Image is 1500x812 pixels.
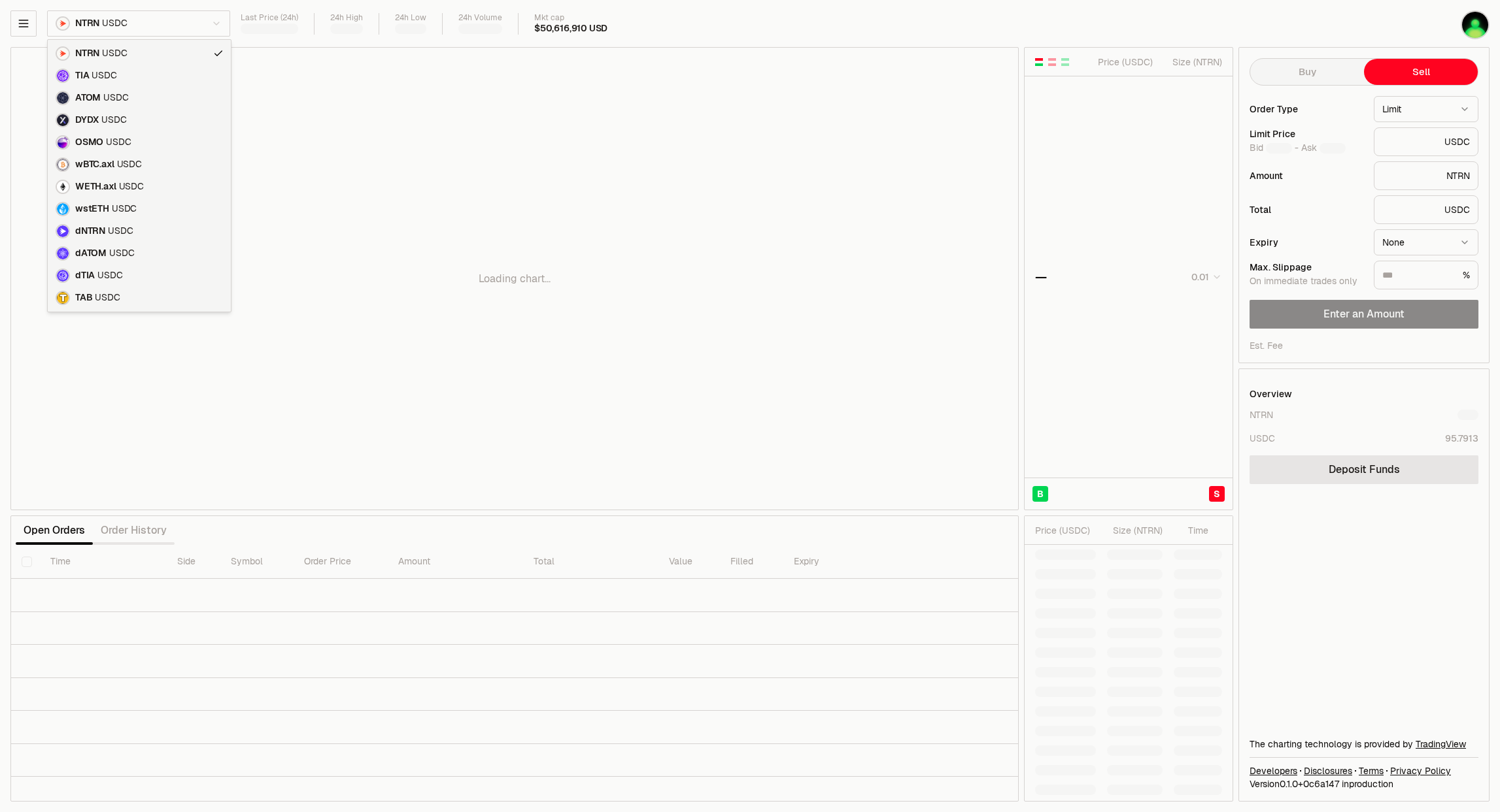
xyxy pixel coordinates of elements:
[109,248,134,259] span: USDC
[57,225,69,237] img: dNTRN Logo
[108,225,133,237] span: USDC
[75,181,116,193] span: WETH.axl
[75,203,109,215] span: wstETH
[75,70,89,82] span: TIA
[57,203,69,215] img: wstETH Logo
[57,181,69,193] img: WETH.axl Logo
[57,137,69,148] img: OSMO Logo
[75,48,99,59] span: NTRN
[106,137,131,148] span: USDC
[57,292,69,304] img: TAB Logo
[119,181,144,193] span: USDC
[57,114,69,126] img: DYDX Logo
[57,270,69,282] img: dTIA Logo
[97,270,122,282] span: USDC
[117,159,142,171] span: USDC
[75,225,105,237] span: dNTRN
[57,48,69,59] img: NTRN Logo
[75,270,95,282] span: dTIA
[92,70,116,82] span: USDC
[103,92,128,104] span: USDC
[75,114,99,126] span: DYDX
[57,248,69,259] img: dATOM Logo
[75,248,107,259] span: dATOM
[101,114,126,126] span: USDC
[75,92,101,104] span: ATOM
[102,48,127,59] span: USDC
[95,292,120,304] span: USDC
[57,159,69,171] img: wBTC.axl Logo
[112,203,137,215] span: USDC
[75,137,103,148] span: OSMO
[75,292,92,304] span: TAB
[57,70,69,82] img: TIA Logo
[75,159,114,171] span: wBTC.axl
[57,92,69,104] img: ATOM Logo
